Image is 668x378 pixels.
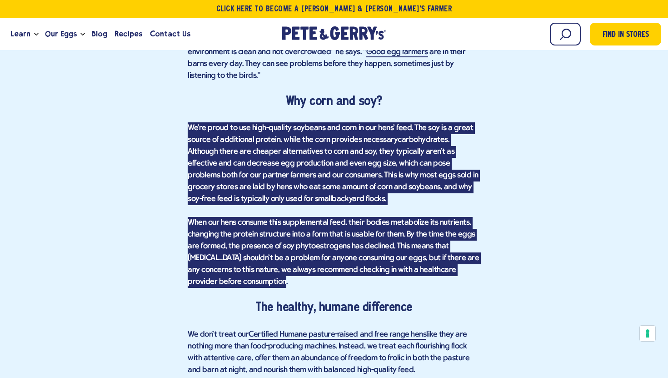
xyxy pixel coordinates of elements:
h4: Why corn and soy? [188,94,480,111]
p: We're proud to use high-quality soybeans and corn in our hens' feed. The soy is a great source of... [188,122,480,205]
h4: The healthy, humane difference [188,300,480,317]
a: Find in Stores [590,23,661,45]
a: Our Eggs [41,22,80,46]
a: backyard flocks [332,195,385,204]
p: When our hens consume this supplemental feed, their bodies metabolize its nutrients, changing the... [188,217,480,288]
span: Blog [91,28,107,40]
span: Recipes [115,28,142,40]
span: Our Eggs [45,28,77,40]
a: Certified Humane pasture-raised and free range hens [249,330,426,340]
a: Recipes [111,22,146,46]
p: We don't treat our like they are nothing more than food-producing machines. Instead, we treat eac... [188,329,480,376]
a: Blog [88,22,111,46]
input: Search [550,23,581,45]
span: Contact Us [150,28,190,40]
a: Learn [7,22,34,46]
span: Learn [10,28,30,40]
a: Contact Us [146,22,194,46]
span: Find in Stores [603,29,649,41]
button: Open the dropdown menu for Our Eggs [80,33,85,36]
a: carbohydrates [398,136,448,145]
button: Your consent preferences for tracking technologies [640,326,655,341]
a: Good egg farmers [366,48,428,57]
button: Open the dropdown menu for Learn [34,33,39,36]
